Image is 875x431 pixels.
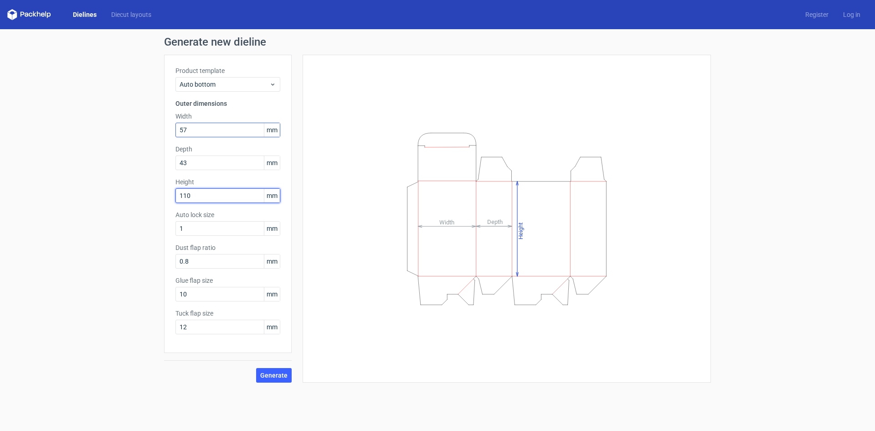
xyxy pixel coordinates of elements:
[836,10,868,19] a: Log in
[487,218,503,225] tspan: Depth
[517,222,524,239] tspan: Height
[256,368,292,383] button: Generate
[66,10,104,19] a: Dielines
[175,66,280,75] label: Product template
[175,243,280,252] label: Dust flap ratio
[175,177,280,187] label: Height
[439,218,454,225] tspan: Width
[264,254,280,268] span: mm
[264,222,280,235] span: mm
[264,287,280,301] span: mm
[264,320,280,334] span: mm
[164,36,711,47] h1: Generate new dieline
[175,145,280,154] label: Depth
[104,10,159,19] a: Diecut layouts
[264,189,280,203] span: mm
[175,309,280,318] label: Tuck flap size
[264,123,280,137] span: mm
[175,210,280,219] label: Auto lock size
[175,99,280,108] h3: Outer dimensions
[264,156,280,170] span: mm
[175,112,280,121] label: Width
[180,80,269,89] span: Auto bottom
[260,372,288,379] span: Generate
[175,276,280,285] label: Glue flap size
[798,10,836,19] a: Register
